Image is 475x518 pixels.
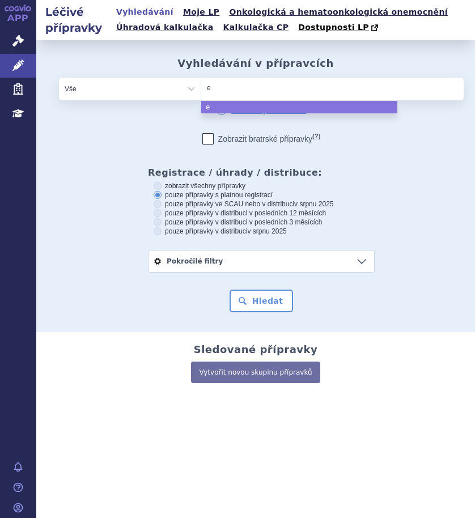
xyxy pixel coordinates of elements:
[113,20,217,35] a: Úhradová kalkulačka
[154,190,369,199] label: pouze přípravky s platnou registrací
[298,23,369,32] span: Dostupnosti LP
[194,343,318,356] h2: Sledované přípravky
[247,227,286,235] span: v srpnu 2025
[180,5,223,20] a: Moje LP
[154,181,369,190] label: zobrazit všechny přípravky
[226,5,451,20] a: Onkologická a hematoonkologická onemocnění
[230,290,294,312] button: Hledat
[312,133,320,140] abbr: (?)
[154,199,369,209] label: pouze přípravky ve SCAU nebo v distribuci
[149,250,374,272] a: Pokročilé filtry
[294,200,333,208] span: v srpnu 2025
[295,20,384,36] a: Dostupnosti LP
[154,227,369,236] label: pouze přípravky v distribuci
[201,101,397,113] li: e
[36,4,113,36] h2: Léčivé přípravky
[202,133,321,145] label: Zobrazit bratrské přípravky
[113,5,177,20] a: Vyhledávání
[148,167,375,178] h3: Registrace / úhrady / distribuce:
[220,20,292,35] a: Kalkulačka CP
[177,57,333,70] h2: Vyhledávání v přípravcích
[154,209,369,218] label: pouze přípravky v distribuci v posledních 12 měsících
[154,218,369,227] label: pouze přípravky v distribuci v posledních 3 měsících
[191,362,320,383] a: Vytvořit novou skupinu přípravků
